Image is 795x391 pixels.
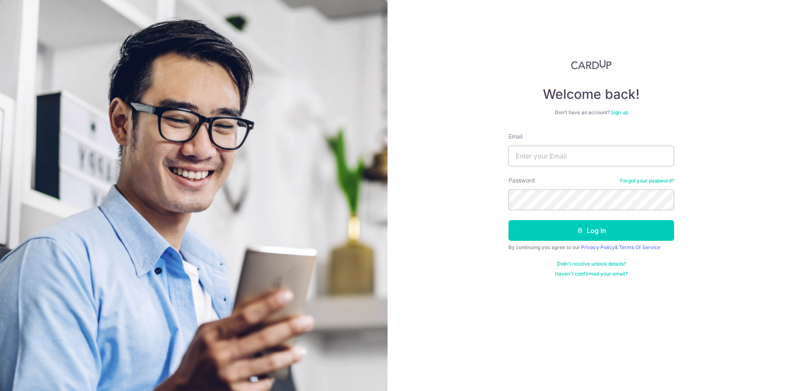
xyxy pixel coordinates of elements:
div: Don’t have an account? [508,109,674,116]
a: Privacy Policy [581,244,615,250]
label: Email [508,132,523,141]
a: Forgot your password? [620,178,674,184]
input: Enter your Email [508,146,674,166]
a: Terms Of Service [619,244,660,250]
a: Haven't confirmed your email? [555,271,628,277]
button: Log in [508,220,674,241]
label: Password [508,176,535,185]
a: Didn't receive unlock details? [557,261,626,267]
div: By continuing you agree to our & [508,244,674,251]
a: Sign up [611,109,628,115]
h4: Welcome back! [508,86,674,103]
img: CardUp Logo [571,60,612,70]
